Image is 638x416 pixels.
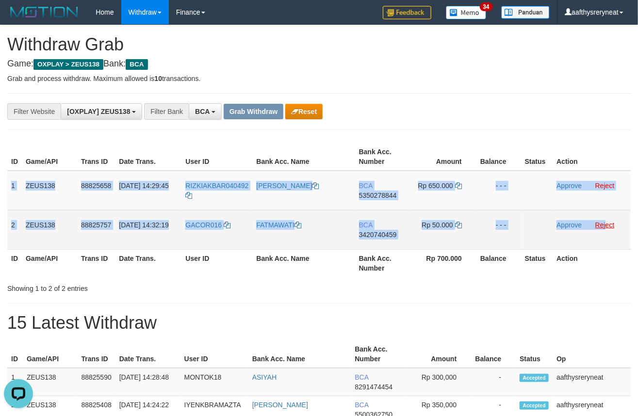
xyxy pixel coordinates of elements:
h4: Game: Bank: [7,59,631,69]
a: ASIYAH [252,373,277,381]
div: Showing 1 to 2 of 2 entries [7,280,259,293]
strong: 10 [154,75,162,82]
td: 2 [7,210,22,249]
span: 88825658 [81,182,111,190]
th: Bank Acc. Number [355,143,411,171]
td: ZEUS138 [22,210,77,249]
span: [DATE] 14:29:45 [119,182,168,190]
button: Grab Withdraw [224,104,283,119]
span: OXPLAY > ZEUS138 [33,59,103,70]
th: Game/API [22,143,77,171]
span: BCA [126,59,147,70]
button: [OXPLAY] ZEUS138 [61,103,142,120]
span: Rp 650.000 [418,182,453,190]
th: Status [521,249,553,277]
th: Bank Acc. Number [351,340,406,368]
th: ID [7,340,23,368]
span: [OXPLAY] ZEUS138 [67,108,130,115]
span: Copy 5350278844 to clipboard [359,192,397,199]
th: ID [7,249,22,277]
th: Action [553,249,631,277]
img: MOTION_logo.png [7,5,81,19]
td: [DATE] 14:28:48 [115,368,180,396]
td: aafthysreryneat [553,368,631,396]
button: Open LiveChat chat widget [4,4,33,33]
a: RIZKIAKBAR040492 [185,182,248,199]
span: [DATE] 14:32:19 [119,221,168,229]
a: GACOR016 [185,221,230,229]
div: Filter Website [7,103,61,120]
h1: 15 Latest Withdraw [7,313,631,333]
th: Bank Acc. Number [355,249,411,277]
th: Bank Acc. Name [252,143,355,171]
th: Balance [476,143,521,171]
a: Reject [595,221,615,229]
span: 88825757 [81,221,111,229]
th: ID [7,143,22,171]
span: Accepted [520,401,549,410]
th: Balance [476,249,521,277]
span: BCA [359,221,373,229]
td: - - - [476,210,521,249]
td: Rp 300,000 [406,368,471,396]
th: Trans ID [78,340,115,368]
th: User ID [180,340,248,368]
td: ZEUS138 [22,171,77,210]
a: Reject [595,182,615,190]
td: - [471,368,516,396]
span: BCA [195,108,210,115]
img: Feedback.jpg [383,6,431,19]
td: - - - [476,171,521,210]
a: Copy 50000 to clipboard [455,221,462,229]
a: Copy 650000 to clipboard [455,182,462,190]
th: User ID [181,249,252,277]
th: Date Trans. [115,340,180,368]
th: Game/API [22,249,77,277]
td: ZEUS138 [23,368,78,396]
span: BCA [355,373,368,381]
th: Status [521,143,553,171]
th: Status [516,340,553,368]
span: Accepted [520,374,549,382]
a: [PERSON_NAME] [252,401,308,409]
a: Approve [556,182,582,190]
a: [PERSON_NAME] [256,182,319,190]
th: Trans ID [77,249,115,277]
th: Bank Acc. Name [252,249,355,277]
th: User ID [181,143,252,171]
th: Amount [410,143,476,171]
h1: Withdraw Grab [7,35,631,54]
th: Game/API [23,340,78,368]
span: BCA [355,401,368,409]
th: Rp 700.000 [410,249,476,277]
a: FATMAWATI [256,221,301,229]
td: 88825590 [78,368,115,396]
th: Action [553,143,631,171]
th: Bank Acc. Name [248,340,351,368]
span: Copy 3420740459 to clipboard [359,231,397,239]
th: Balance [471,340,516,368]
button: Reset [285,104,323,119]
span: RIZKIAKBAR040492 [185,182,248,190]
span: BCA [359,182,373,190]
p: Grab and process withdraw. Maximum allowed is transactions. [7,74,631,83]
td: 1 [7,171,22,210]
td: 1 [7,368,23,396]
td: MONTOK18 [180,368,248,396]
th: Op [553,340,631,368]
div: Filter Bank [144,103,189,120]
img: panduan.png [501,6,550,19]
th: Amount [406,340,471,368]
a: Approve [556,221,582,229]
th: Date Trans. [115,143,181,171]
span: Copy 8291474454 to clipboard [355,383,393,391]
button: BCA [189,103,222,120]
img: Button%20Memo.svg [446,6,487,19]
th: Trans ID [77,143,115,171]
span: GACOR016 [185,221,222,229]
span: Rp 50.000 [422,221,453,229]
span: 34 [480,2,493,11]
th: Date Trans. [115,249,181,277]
